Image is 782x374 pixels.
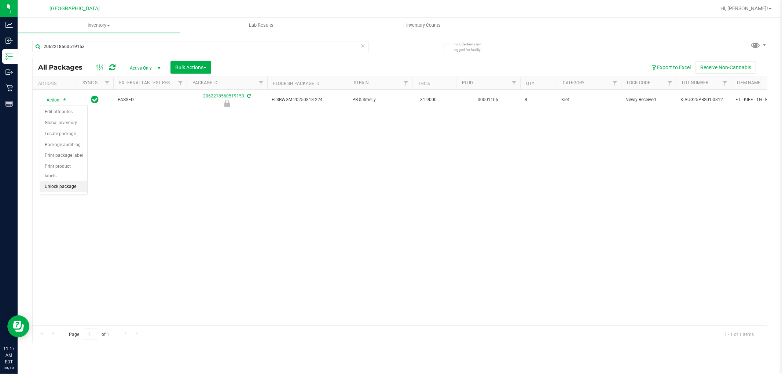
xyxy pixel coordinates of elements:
[360,41,366,51] span: Clear
[40,95,60,105] span: Action
[101,77,113,89] a: Filter
[561,96,617,103] span: Kief
[5,100,13,107] inline-svg: Reports
[5,53,13,60] inline-svg: Inventory
[609,77,621,89] a: Filter
[3,345,14,365] p: 11:17 AM EDT
[18,22,180,29] span: Inventory
[7,315,29,337] iframe: Resource center
[255,77,267,89] a: Filter
[175,64,206,70] span: Bulk Actions
[525,96,552,103] span: 8
[352,96,408,103] span: PB & Smelly
[203,93,244,99] a: 2062218560519153
[38,63,90,71] span: All Packages
[720,5,768,11] span: Hi, [PERSON_NAME]!
[40,140,87,151] li: Package audit log
[354,80,369,85] a: Strain
[526,81,534,86] a: Qty
[246,93,251,99] span: Sync from Compliance System
[5,37,13,44] inline-svg: Inbound
[118,96,182,103] span: PASSED
[82,80,111,85] a: Sync Status
[5,68,13,76] inline-svg: Outbound
[40,161,87,181] li: Print product labels
[416,95,440,105] span: 31.9000
[664,77,676,89] a: Filter
[60,95,69,105] span: select
[719,77,731,89] a: Filter
[91,95,99,105] span: In Sync
[400,77,412,89] a: Filter
[680,96,727,103] span: K-AUG25PBS01-0812
[737,80,760,85] a: Item Name
[40,118,87,129] li: Global inventory
[3,365,14,371] p: 09/19
[175,77,187,89] a: Filter
[5,84,13,92] inline-svg: Retail
[38,81,74,86] div: Actions
[18,18,180,33] a: Inventory
[719,329,760,340] span: 1 - 1 of 1 items
[462,80,473,85] a: PO ID
[84,329,97,340] input: 1
[192,80,217,85] a: Package ID
[478,97,499,102] a: 00001105
[40,181,87,192] li: Unlock package
[63,329,115,340] span: Page of 1
[180,18,342,33] a: Lab Results
[5,21,13,29] inline-svg: Analytics
[40,129,87,140] li: Locate package
[40,150,87,161] li: Print package label
[342,18,505,33] a: Inventory Counts
[682,80,708,85] a: Lot Number
[239,22,283,29] span: Lab Results
[695,61,756,74] button: Receive Non-Cannabis
[186,100,268,107] div: Newly Received
[418,81,430,86] a: THC%
[454,41,490,52] span: Include items not tagged for facility
[508,77,520,89] a: Filter
[563,80,584,85] a: Category
[397,22,451,29] span: Inventory Counts
[50,5,100,12] span: [GEOGRAPHIC_DATA]
[273,81,319,86] a: Flourish Package ID
[170,61,211,74] button: Bulk Actions
[40,107,87,118] li: Edit attributes
[32,41,369,52] input: Search Package ID, Item Name, SKU, Lot or Part Number...
[119,80,177,85] a: External Lab Test Result
[627,80,650,85] a: Lock Code
[646,61,695,74] button: Export to Excel
[625,96,672,103] span: Newly Received
[272,96,344,103] span: FLSRWGM-20250818-224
